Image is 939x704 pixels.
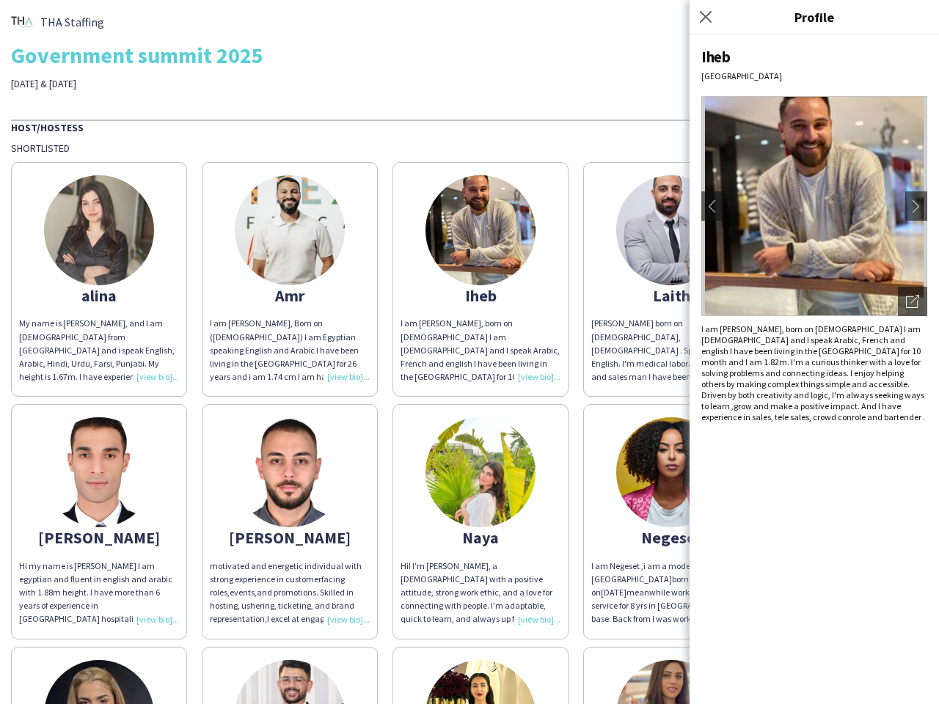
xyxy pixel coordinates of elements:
[210,560,370,626] div: motivated and energetic individual with strong experience in customerfacing roles,events,and prom...
[690,7,939,26] h3: Profile
[401,531,560,544] div: Naya
[19,531,179,544] div: [PERSON_NAME]
[235,417,345,527] img: thumb-63e3840542f91.jpg
[19,560,179,626] div: Hi my name is [PERSON_NAME] I am egyptian and fluent in english and arabic with 1.88m height. I h...
[616,175,726,285] img: thumb-6728c416b7d28.jpg
[701,96,927,316] img: Crew avatar or photo
[210,531,370,544] div: [PERSON_NAME]
[616,417,726,527] img: thumb-1679642050641d4dc284058.jpeg
[40,15,104,29] span: THA Staffing
[235,175,345,285] img: thumb-66c1b6852183e.jpeg
[701,323,927,422] div: I am [PERSON_NAME], born on [DEMOGRAPHIC_DATA] I am [DEMOGRAPHIC_DATA] and I speak Arabic, French...
[701,70,927,81] div: [GEOGRAPHIC_DATA]
[591,531,751,544] div: Negeset
[401,289,560,302] div: Iheb
[591,289,751,302] div: Laith
[44,175,154,285] img: thumb-66e450a78a8e7.jpeg
[591,317,751,384] div: [PERSON_NAME] born on [DEMOGRAPHIC_DATA], [DEMOGRAPHIC_DATA] . Speak Arabic and English. I'm medi...
[401,317,560,384] div: I am [PERSON_NAME], born on [DEMOGRAPHIC_DATA] I am [DEMOGRAPHIC_DATA] and I speak Arabic, French...
[401,560,560,626] div: Hi! I’m [PERSON_NAME], a [DEMOGRAPHIC_DATA] with a positive attitude, strong work ethic, and a lo...
[19,317,179,384] div: My name is [PERSON_NAME], and I am [DEMOGRAPHIC_DATA] from [GEOGRAPHIC_DATA] and i speak English,...
[44,417,154,527] img: thumb-6756fdcf2a758.jpeg
[11,142,928,155] div: Shortlisted
[601,587,626,598] span: [DATE]
[19,289,179,302] div: alina
[898,287,927,316] div: Open photos pop-in
[11,77,332,90] div: [DATE] & [DATE]
[425,175,536,285] img: thumb-66fa5dee0a23a.jpg
[11,11,33,33] img: thumb-7467d447-952b-4a97-b2d1-640738fb6bf0.png
[591,587,750,651] span: meanwhile working in customer service for 8 yrs in [GEOGRAPHIC_DATA] base. Back from I was workin...
[210,289,370,302] div: Amr
[701,47,927,67] div: Iheb
[11,44,928,66] div: Government summit 2025
[425,417,536,527] img: thumb-6853c4ae36e96.jpeg
[11,120,928,134] div: Host/Hostess
[210,317,370,384] div: I am [PERSON_NAME], Born on ([DEMOGRAPHIC_DATA]) I am Egyptian speaking English and Arabic I have...
[591,560,712,584] span: I am Negeset ,i am a model from [GEOGRAPHIC_DATA]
